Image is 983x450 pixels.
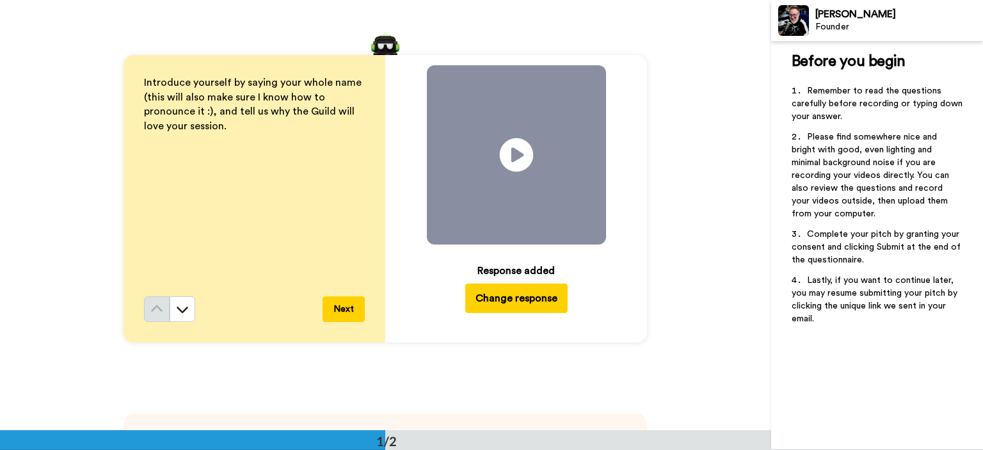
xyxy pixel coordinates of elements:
[792,86,965,121] span: Remember to read the questions carefully before recording or typing down your answer.
[815,22,982,33] div: Founder
[815,8,982,20] div: [PERSON_NAME]
[792,133,952,218] span: Please find somewhere nice and bright with good, even lighting and minimal background noise if yo...
[792,54,905,69] span: Before you begin
[144,77,364,132] span: Introduce yourself by saying your whole name (this will also make sure I know how to pronounce it...
[465,284,568,313] button: Change response
[792,276,960,323] span: Lastly, if you want to continue later, you may resume submitting your pitch by clicking the uniqu...
[778,5,809,36] img: Profile Image
[792,230,963,264] span: Complete your pitch by granting your consent and clicking Submit at the end of the questionnaire.
[323,296,365,322] button: Next
[356,432,417,450] div: 1/2
[477,263,555,278] div: Response added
